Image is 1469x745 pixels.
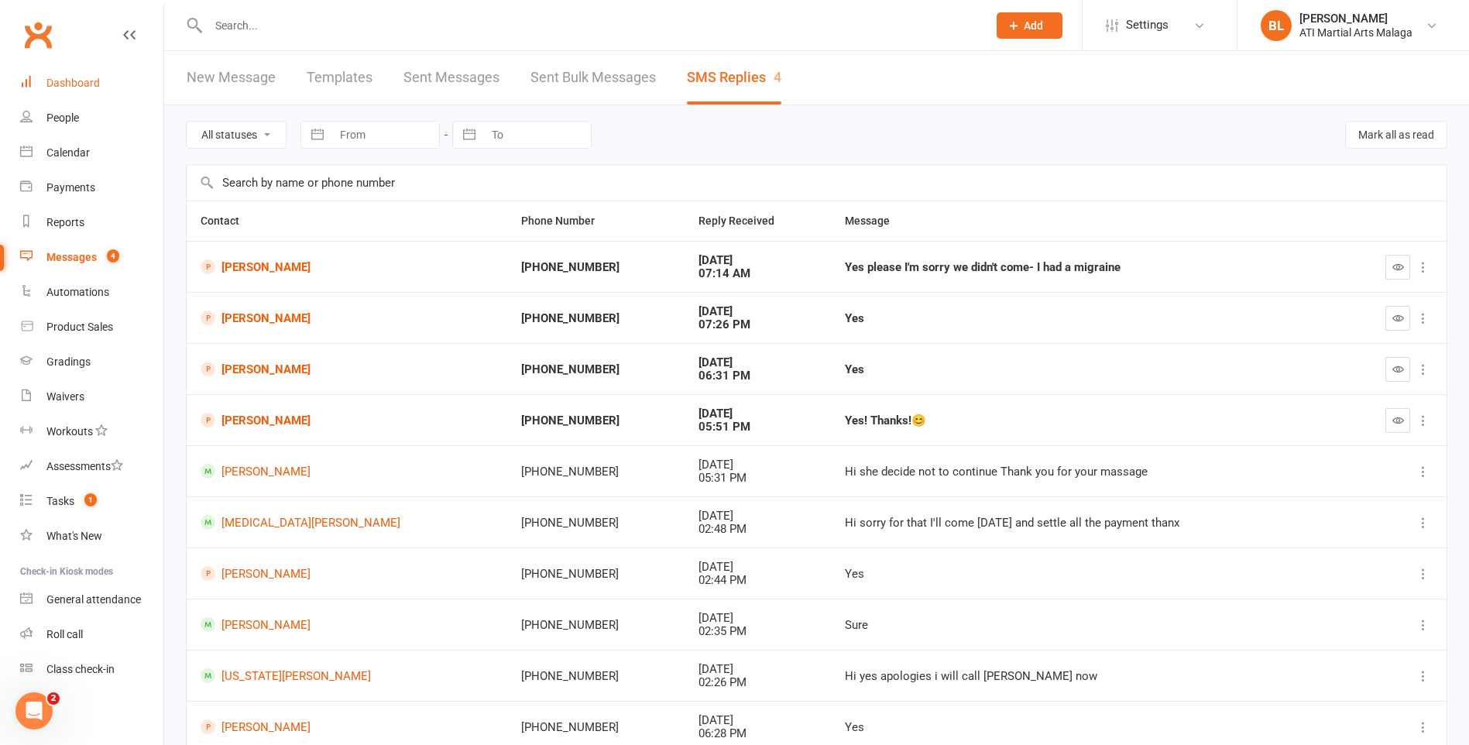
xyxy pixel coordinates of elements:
[187,201,507,241] th: Contact
[46,628,83,640] div: Roll call
[521,568,671,581] div: [PHONE_NUMBER]
[20,66,163,101] a: Dashboard
[685,201,831,241] th: Reply Received
[698,458,817,472] div: [DATE]
[201,617,493,632] a: [PERSON_NAME]
[521,261,671,274] div: [PHONE_NUMBER]
[521,363,671,376] div: [PHONE_NUMBER]
[20,345,163,379] a: Gradings
[1261,10,1292,41] div: BL
[698,676,817,689] div: 02:26 PM
[845,517,1327,530] div: Hi sorry for that I'll come [DATE] and settle all the payment thanx
[20,449,163,484] a: Assessments
[201,515,493,530] a: [MEDICAL_DATA][PERSON_NAME]
[46,355,91,368] div: Gradings
[331,122,439,148] input: From
[698,510,817,523] div: [DATE]
[698,612,817,625] div: [DATE]
[698,356,817,369] div: [DATE]
[698,318,817,331] div: 07:26 PM
[46,593,141,606] div: General attendance
[845,465,1327,479] div: Hi she decide not to continue Thank you for your massage
[20,275,163,310] a: Automations
[20,240,163,275] a: Messages 4
[1299,12,1412,26] div: [PERSON_NAME]
[845,568,1327,581] div: Yes
[46,390,84,403] div: Waivers
[521,414,671,427] div: [PHONE_NUMBER]
[19,15,57,54] a: Clubworx
[46,495,74,507] div: Tasks
[845,312,1327,325] div: Yes
[201,464,493,479] a: [PERSON_NAME]
[1126,8,1169,43] span: Settings
[20,379,163,414] a: Waivers
[20,617,163,652] a: Roll call
[46,460,123,472] div: Assessments
[46,216,84,228] div: Reports
[46,663,115,675] div: Class check-in
[698,305,817,318] div: [DATE]
[845,670,1327,683] div: Hi yes apologies i will call [PERSON_NAME] now
[483,122,591,148] input: To
[46,530,102,542] div: What's New
[20,310,163,345] a: Product Sales
[774,69,781,85] div: 4
[1024,19,1043,32] span: Add
[530,51,656,105] a: Sent Bulk Messages
[84,493,97,506] span: 1
[46,77,100,89] div: Dashboard
[845,619,1327,632] div: Sure
[201,566,493,581] a: [PERSON_NAME]
[20,170,163,205] a: Payments
[20,582,163,617] a: General attendance kiosk mode
[403,51,499,105] a: Sent Messages
[521,619,671,632] div: [PHONE_NUMBER]
[46,112,79,124] div: People
[107,249,119,263] span: 4
[1299,26,1412,39] div: ATI Martial Arts Malaga
[845,261,1327,274] div: Yes please I'm sorry we didn't come- I had a migraine
[20,519,163,554] a: What's New
[201,668,493,683] a: [US_STATE][PERSON_NAME]
[20,136,163,170] a: Calendar
[845,363,1327,376] div: Yes
[20,652,163,687] a: Class kiosk mode
[307,51,372,105] a: Templates
[15,692,53,730] iframe: Intercom live chat
[187,165,1447,201] input: Search by name or phone number
[687,51,781,105] a: SMS Replies4
[46,181,95,194] div: Payments
[698,267,817,280] div: 07:14 AM
[698,254,817,267] div: [DATE]
[698,561,817,574] div: [DATE]
[20,414,163,449] a: Workouts
[1345,121,1447,149] button: Mark all as read
[201,413,493,427] a: [PERSON_NAME]
[521,465,671,479] div: [PHONE_NUMBER]
[46,146,90,159] div: Calendar
[698,421,817,434] div: 05:51 PM
[507,201,685,241] th: Phone Number
[204,15,976,36] input: Search...
[698,727,817,740] div: 06:28 PM
[20,101,163,136] a: People
[698,574,817,587] div: 02:44 PM
[698,472,817,485] div: 05:31 PM
[698,625,817,638] div: 02:35 PM
[20,205,163,240] a: Reports
[831,201,1341,241] th: Message
[845,721,1327,734] div: Yes
[187,51,276,105] a: New Message
[698,369,817,383] div: 06:31 PM
[997,12,1062,39] button: Add
[698,714,817,727] div: [DATE]
[521,312,671,325] div: [PHONE_NUMBER]
[698,523,817,536] div: 02:48 PM
[46,425,93,438] div: Workouts
[46,321,113,333] div: Product Sales
[845,414,1327,427] div: Yes! Thanks!😊
[698,663,817,676] div: [DATE]
[201,311,493,325] a: [PERSON_NAME]
[521,721,671,734] div: [PHONE_NUMBER]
